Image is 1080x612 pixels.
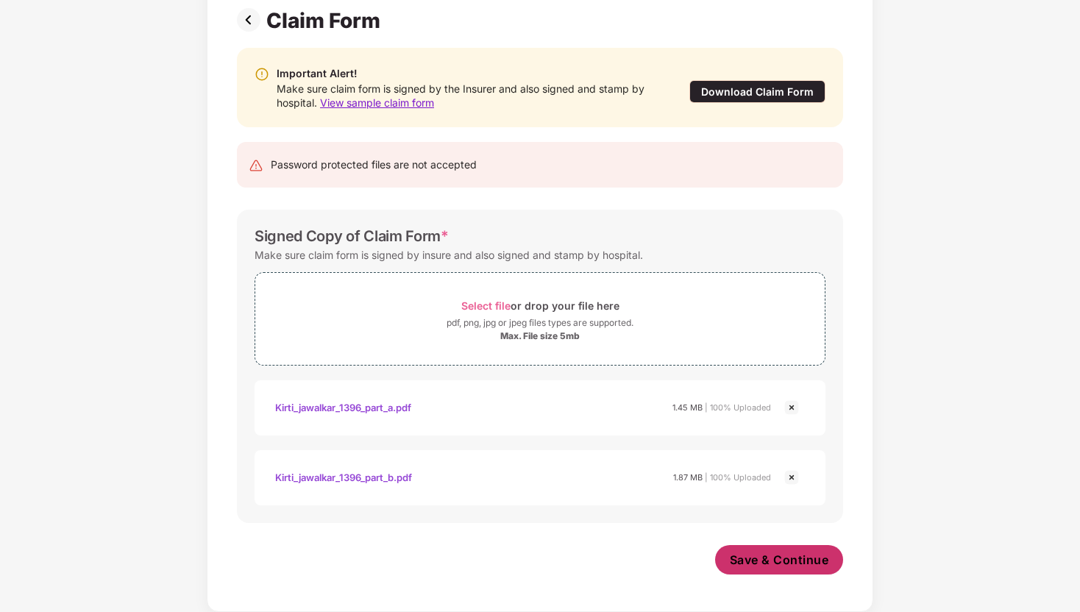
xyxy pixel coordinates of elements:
div: Kirti_jawalkar_1396_part_b.pdf [275,465,412,490]
div: or drop your file here [461,296,619,316]
div: Important Alert! [277,65,659,82]
img: svg+xml;base64,PHN2ZyBpZD0iV2FybmluZ18tXzIweDIwIiBkYXRhLW5hbWU9Ildhcm5pbmcgLSAyMHgyMCIgeG1sbnM9Im... [255,67,269,82]
img: svg+xml;base64,PHN2ZyBpZD0iQ3Jvc3MtMjR4MjQiIHhtbG5zPSJodHRwOi8vd3d3LnczLm9yZy8yMDAwL3N2ZyIgd2lkdG... [783,469,800,486]
div: pdf, png, jpg or jpeg files types are supported. [447,316,633,330]
div: Make sure claim form is signed by the Insurer and also signed and stamp by hospital. [277,82,659,110]
span: | 100% Uploaded [705,472,771,483]
img: svg+xml;base64,PHN2ZyBpZD0iQ3Jvc3MtMjR4MjQiIHhtbG5zPSJodHRwOi8vd3d3LnczLm9yZy8yMDAwL3N2ZyIgd2lkdG... [783,399,800,416]
div: Kirti_jawalkar_1396_part_a.pdf [275,395,411,420]
div: Claim Form [266,8,386,33]
span: Select file [461,299,511,312]
div: Max. File size 5mb [500,330,580,342]
div: Password protected files are not accepted [271,157,477,173]
div: Make sure claim form is signed by insure and also signed and stamp by hospital. [255,245,643,265]
div: Download Claim Form [689,80,825,103]
span: 1.45 MB [672,402,703,413]
div: Signed Copy of Claim Form [255,227,449,245]
img: svg+xml;base64,PHN2ZyB4bWxucz0iaHR0cDovL3d3dy53My5vcmcvMjAwMC9zdmciIHdpZHRoPSIyNCIgaGVpZ2h0PSIyNC... [249,158,263,173]
span: | 100% Uploaded [705,402,771,413]
button: Save & Continue [715,545,844,574]
span: Select fileor drop your file herepdf, png, jpg or jpeg files types are supported.Max. File size 5mb [255,284,825,354]
img: svg+xml;base64,PHN2ZyBpZD0iUHJldi0zMngzMiIgeG1sbnM9Imh0dHA6Ly93d3cudzMub3JnLzIwMDAvc3ZnIiB3aWR0aD... [237,8,266,32]
span: 1.87 MB [673,472,703,483]
span: View sample claim form [320,96,434,109]
span: Save & Continue [730,552,829,568]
